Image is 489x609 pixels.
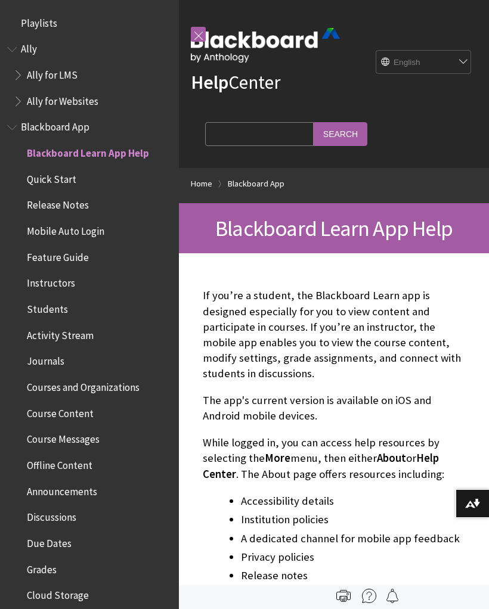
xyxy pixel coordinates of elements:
[21,13,57,29] span: Playlists
[21,117,89,133] span: Blackboard App
[27,143,149,159] span: Blackboard Learn App Help
[7,13,172,33] nav: Book outline for Playlists
[7,39,172,111] nav: Book outline for Anthology Ally Help
[191,70,228,94] strong: Help
[385,589,400,603] img: Follow this page
[241,511,465,528] li: Institution policies
[21,39,37,55] span: Ally
[27,247,89,263] span: Feature Guide
[191,28,340,63] img: Blackboard by Anthology
[376,51,472,74] select: Site Language Selector
[27,403,94,420] span: Course Content
[27,169,76,185] span: Quick Start
[215,215,453,242] span: Blackboard Learn App Help
[27,377,140,393] span: Courses and Organizations
[27,507,76,523] span: Discussions
[27,533,72,549] span: Due Dates
[191,176,212,191] a: Home
[265,451,290,465] span: More
[228,176,284,191] a: Blackboard App
[27,455,92,471] span: Offline Content
[27,195,89,212] span: Release Notes
[27,274,75,290] span: Instructors
[203,393,465,424] p: The app's current version is available on iOS and Android mobile devices.
[27,481,97,498] span: Announcements
[27,65,78,81] span: Ally for LMS
[241,530,465,547] li: A dedicated channel for mobile app feedback
[27,299,68,315] span: Students
[377,451,406,465] span: About
[362,589,376,603] img: More help
[241,493,465,509] li: Accessibility details
[27,430,100,446] span: Course Messages
[203,288,465,381] p: If you’re a student, the Blackboard Learn app is designed especially for you to view content and ...
[241,549,465,565] li: Privacy policies
[27,325,94,341] span: Activity Stream
[336,589,351,603] img: Print
[27,91,98,107] span: Ally for Websites
[314,122,367,145] input: Search
[27,585,89,601] span: Cloud Storage
[203,451,439,480] span: Help Center
[203,435,465,482] p: While logged in, you can access help resources by selecting the menu, then either or . The About ...
[27,352,64,368] span: Journals
[191,70,280,94] a: HelpCenter
[241,567,465,584] li: Release notes
[27,221,104,237] span: Mobile Auto Login
[27,560,57,576] span: Grades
